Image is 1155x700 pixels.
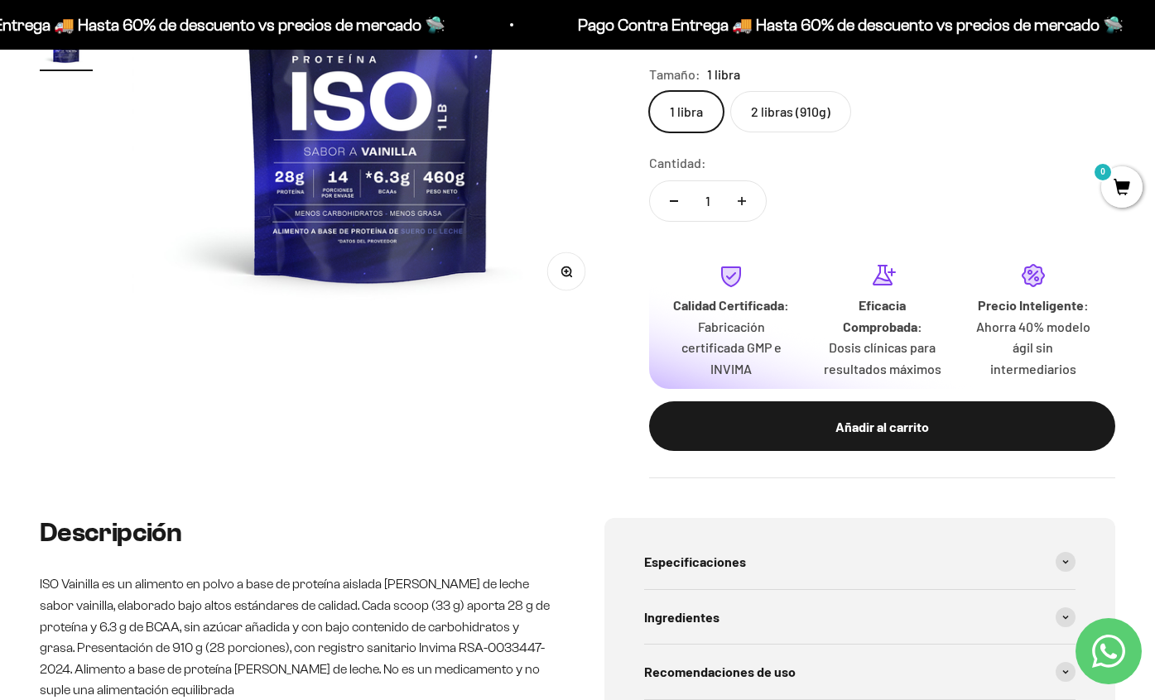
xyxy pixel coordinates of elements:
[649,64,700,85] legend: Tamaño:
[644,551,746,573] span: Especificaciones
[649,401,1115,451] button: Añadir al carrito
[644,661,796,683] span: Recomendaciones de uso
[707,64,740,85] span: 1 libra
[673,297,789,313] strong: Calidad Certificada:
[682,416,1082,438] div: Añadir al carrito
[1101,180,1143,198] a: 0
[978,297,1089,313] strong: Precio Inteligente:
[644,535,1076,589] summary: Especificaciones
[644,645,1076,699] summary: Recomendaciones de uso
[1093,162,1113,182] mark: 0
[971,316,1095,380] p: Ahorra 40% modelo ágil sin intermediarios
[650,181,698,221] button: Reducir cantidad
[718,181,766,221] button: Aumentar cantidad
[40,518,551,547] h2: Descripción
[820,337,944,379] p: Dosis clínicas para resultados máximos
[644,607,719,628] span: Ingredientes
[575,12,1121,38] p: Pago Contra Entrega 🚚 Hasta 60% de descuento vs precios de mercado 🛸
[669,316,793,380] p: Fabricación certificada GMP e INVIMA
[649,152,706,174] label: Cantidad:
[843,297,922,334] strong: Eficacia Comprobada:
[644,590,1076,645] summary: Ingredientes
